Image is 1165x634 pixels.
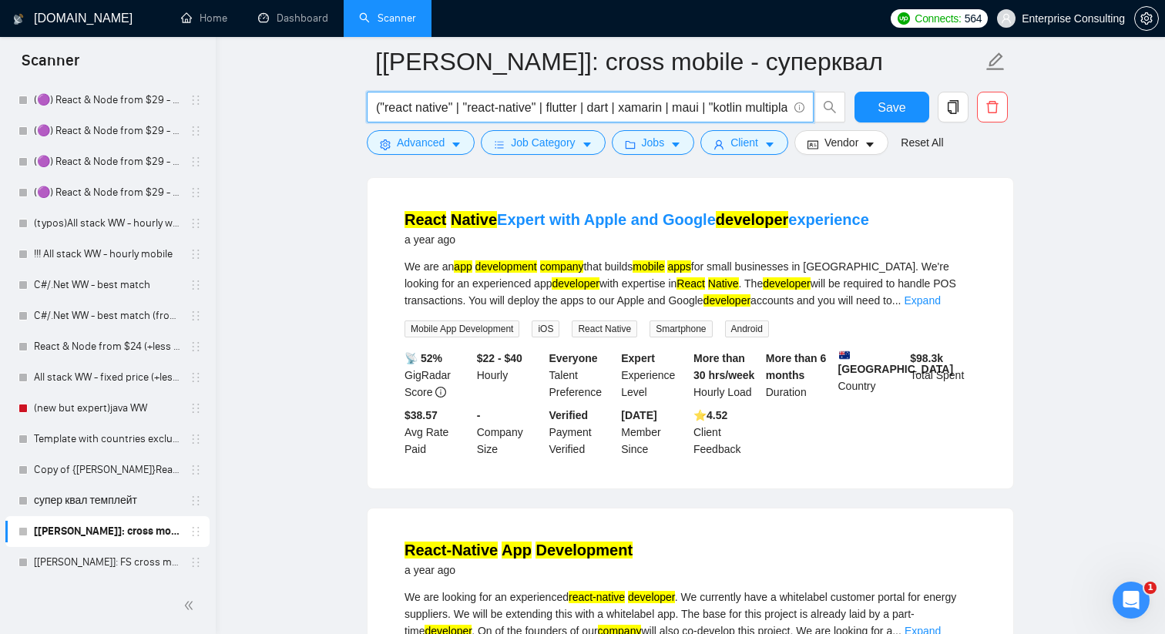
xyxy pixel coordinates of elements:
span: edit [985,52,1006,72]
span: Mobile App Development [405,320,519,337]
span: caret-down [582,139,593,150]
span: holder [190,433,202,445]
img: logo [13,7,24,32]
iframe: Intercom live chat [1113,582,1150,619]
b: Verified [549,409,589,421]
span: holder [190,340,202,353]
span: caret-down [865,139,875,150]
span: holder [190,464,202,476]
button: delete [977,92,1008,122]
span: holder [190,371,202,384]
span: holder [190,94,202,106]
mark: Native [708,277,739,290]
a: Copy of {[PERSON_NAME]}React/Next.js/Node.js (Long-term, All Niches) [34,455,180,485]
div: Country [835,350,908,401]
b: $22 - $40 [477,352,522,364]
mark: developer [552,277,599,290]
mark: Native [451,211,497,228]
span: iOS [532,320,559,337]
b: Everyone [549,352,598,364]
div: Payment Verified [546,407,619,458]
div: GigRadar Score [401,350,474,401]
div: Company Size [474,407,546,458]
span: holder [190,125,202,137]
mark: App [502,542,532,559]
mark: React [405,211,446,228]
a: (🟣) React & Node from $29 - Sat [34,146,180,177]
b: More than 6 months [766,352,827,381]
mark: developer [763,277,811,290]
mark: app [454,260,472,273]
img: upwork-logo.png [898,12,910,25]
span: Vendor [824,134,858,151]
button: userClientcaret-down [700,130,788,155]
span: ... [892,294,901,307]
input: Search Freelance Jobs... [376,98,787,117]
div: a year ago [405,230,869,249]
span: 564 [965,10,982,27]
button: setting [1134,6,1159,31]
span: Smartphone [650,320,712,337]
a: homeHome [181,12,227,25]
b: [GEOGRAPHIC_DATA] [838,350,954,375]
b: Expert [621,352,655,364]
a: C#/.Net WW - best match [34,270,180,300]
b: 📡 52% [405,352,442,364]
span: holder [190,217,202,230]
span: user [713,139,724,150]
a: [[PERSON_NAME]]: FS cross mobile - суперквал [34,547,180,578]
button: idcardVendorcaret-down [794,130,888,155]
button: barsJob Categorycaret-down [481,130,605,155]
a: React-Native App Development [405,542,633,559]
span: Job Category [511,134,575,151]
span: Advanced [397,134,445,151]
div: Total Spent [907,350,979,401]
span: React Native [572,320,637,337]
div: Hourly Load [690,350,763,401]
button: search [814,92,845,122]
span: copy [938,100,968,114]
div: Duration [763,350,835,401]
mark: React [677,277,705,290]
div: Avg Rate Paid [401,407,474,458]
a: searchScanner [359,12,416,25]
mark: developer [628,591,675,603]
a: Reset All [901,134,943,151]
div: Experience Level [618,350,690,401]
mark: react-native [569,591,625,603]
span: idcard [807,139,818,150]
mark: apps [667,260,690,273]
span: Jobs [642,134,665,151]
mark: mobile [633,260,664,273]
span: holder [190,186,202,199]
mark: company [540,260,584,273]
button: folderJobscaret-down [612,130,695,155]
span: info-circle [435,387,446,398]
a: dashboardDashboard [258,12,328,25]
b: ⭐️ 4.52 [693,409,727,421]
span: holder [190,248,202,260]
img: 🇦🇺 [839,350,850,361]
span: holder [190,495,202,507]
a: Template with countries excluded [34,424,180,455]
span: holder [190,525,202,538]
mark: React-Native [405,542,498,559]
span: user [1001,13,1012,24]
span: info-circle [794,102,804,112]
span: delete [978,100,1007,114]
a: [[PERSON_NAME]]: cross mobile - суперквал [34,516,180,547]
span: search [815,100,844,114]
span: bars [494,139,505,150]
span: caret-down [670,139,681,150]
span: Android [725,320,769,337]
div: Client Feedback [690,407,763,458]
span: double-left [183,598,199,613]
span: holder [190,279,202,291]
mark: development [475,260,537,273]
span: Client [730,134,758,151]
span: caret-down [451,139,462,150]
a: (new but expert)java WW [34,393,180,424]
span: holder [190,310,202,322]
a: (🟣) React & Node from $29 - Sun [34,177,180,208]
span: holder [190,156,202,168]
